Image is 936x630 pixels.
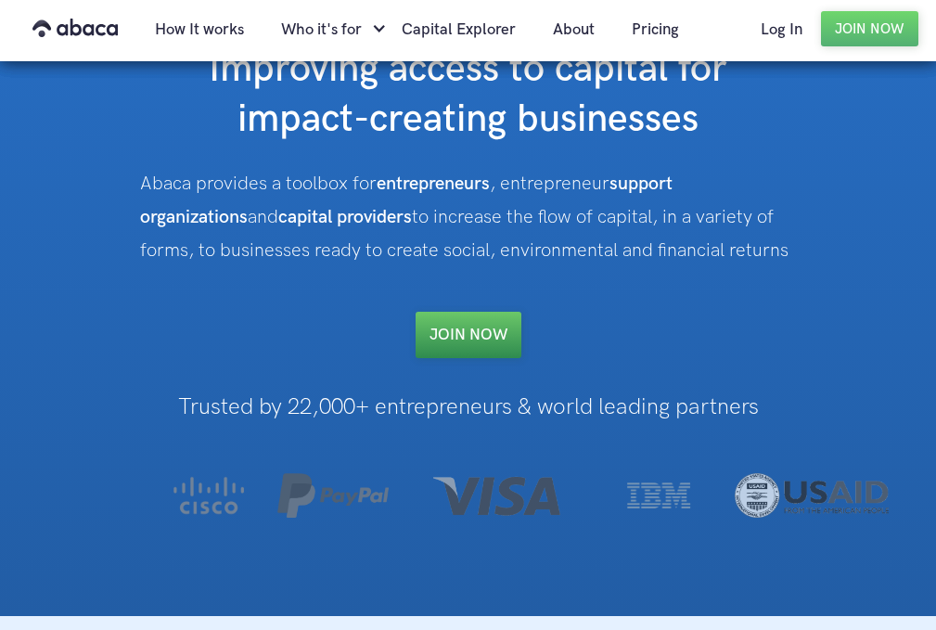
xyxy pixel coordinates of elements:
[140,167,795,267] div: Abaca provides a toolbox for , entrepreneur and to increase the flow of capital, in a variety of ...
[377,173,490,195] strong: entrepreneurs
[416,312,521,358] a: Join NOW
[140,45,795,145] h1: Improving access to capital for impact-creating businesses
[821,11,918,46] a: Join Now
[278,206,412,228] strong: capital providers
[140,395,795,419] h1: Trusted by 22,000+ entrepreneurs & world leading partners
